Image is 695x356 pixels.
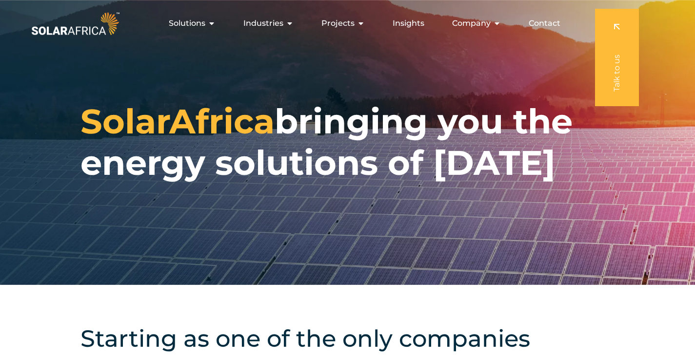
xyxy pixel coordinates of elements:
[393,18,424,29] a: Insights
[121,14,568,33] nav: Menu
[80,101,615,184] h1: bringing you the energy solutions of [DATE]
[321,18,355,29] span: Projects
[169,18,205,29] span: Solutions
[121,14,568,33] div: Menu Toggle
[529,18,560,29] a: Contact
[80,100,275,142] span: SolarAfrica
[243,18,283,29] span: Industries
[452,18,491,29] span: Company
